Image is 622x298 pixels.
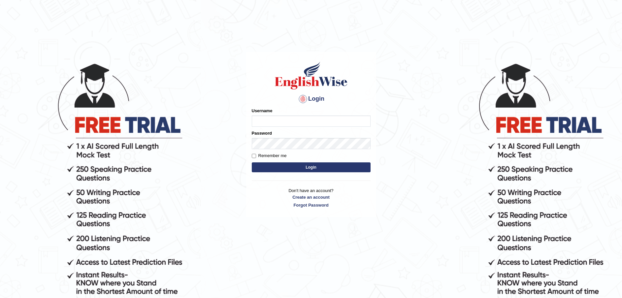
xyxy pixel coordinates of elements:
label: Username [252,108,273,114]
label: Remember me [252,152,287,159]
h4: Login [252,94,371,104]
a: Forgot Password [252,202,371,208]
input: Remember me [252,154,256,158]
p: Don't have an account? [252,187,371,208]
a: Create an account [252,194,371,200]
img: Logo of English Wise sign in for intelligent practice with AI [274,61,349,90]
label: Password [252,130,272,136]
button: Login [252,162,371,172]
